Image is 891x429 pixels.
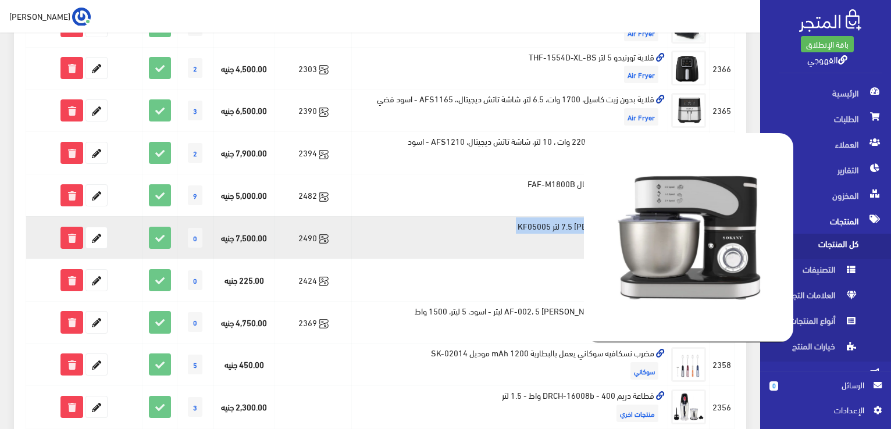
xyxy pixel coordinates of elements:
[352,344,668,386] td: مضرب نسكافيه سوكاني يعمل بالبطارية 1200 mAh موديل SK-02014
[14,349,58,394] iframe: Drift Widget Chat Controller
[760,336,891,362] a: خيارات المنتج
[769,285,858,310] span: العلامات التجارية
[352,259,668,301] td: ميزان رقمي شخصي
[779,403,864,416] span: اﻹعدادات
[188,397,202,417] span: 3
[9,7,91,26] a: ... [PERSON_NAME]
[710,90,735,132] td: 2365
[616,405,658,422] span: منتجات اخري
[213,90,275,132] td: 6,500.00 جنيه
[769,336,858,362] span: خيارات المنتج
[769,131,882,157] span: العملاء
[624,66,658,83] span: Air Fryer
[787,378,864,391] span: الرسائل
[769,157,882,183] span: التقارير
[188,185,202,205] span: 9
[352,216,668,259] td: عجانة [PERSON_NAME] 7.5 لتر KF05005
[760,234,891,259] a: كل المنتجات
[760,285,891,310] a: العلامات التجارية
[769,106,882,131] span: الطلبات
[275,301,352,344] td: 2369
[799,9,861,32] img: .
[801,36,854,52] a: باقة الإنطلاق
[769,403,882,422] a: اﻹعدادات
[710,386,735,428] td: 2356
[275,132,352,174] td: 2394
[760,259,891,285] a: التصنيفات
[213,301,275,344] td: 4,750.00 جنيه
[769,381,778,391] span: 0
[769,362,882,387] span: التسويق
[760,131,891,157] a: العملاء
[760,310,891,336] a: أنواع المنتجات
[188,101,202,120] span: 3
[671,93,706,128] img: klay-bdon-zyt-kasyl-1700-oat-65-ltr-shash-tatsh-dygytal-afs1165-asod-fdy.png
[188,143,202,163] span: 2
[275,259,352,301] td: 2424
[769,80,882,106] span: الرئيسية
[319,234,329,244] svg: Synced with Zoho Books
[807,51,847,67] a: القهوجي
[319,65,329,74] svg: Synced with Zoho Books
[710,132,735,174] td: 2364
[352,132,668,174] td: قلاية هوائية كاسيل، 2200 وات ، 10 لتر، شاشة تاتش ديجيتال، AFS1210 - اسود
[72,8,91,26] img: ...
[213,47,275,90] td: 4,500.00 جنيه
[760,183,891,208] a: المخزون
[275,47,352,90] td: 2303
[769,234,858,259] span: كل المنتجات
[769,259,858,285] span: التصنيفات
[213,216,275,259] td: 7,500.00 جنيه
[352,47,668,90] td: قلاية تورنيدو 5 لتر THF-1554D-XL-BS
[671,389,706,424] img: ktaaa-drym-drch-16008b-400-oat-15-ltr.jpg
[319,277,329,286] svg: Synced with Zoho Books
[760,106,891,131] a: الطلبات
[760,80,891,106] a: الرئيسية
[760,157,891,183] a: التقارير
[624,108,658,126] span: Air Fryer
[760,208,891,234] a: المنتجات
[769,183,882,208] span: المخزون
[319,192,329,202] svg: Synced with Zoho Books
[319,319,329,328] svg: Synced with Zoho Books
[710,47,735,90] td: 2366
[213,132,275,174] td: 7,900.00 جنيه
[352,90,668,132] td: قلاية بدون زيت كاسيل، 1700 وات، 6.5 لتر، شاشة تاتش ديجيتال،، AFS1165 - اسود فضي
[213,174,275,217] td: 5,000.00 جنيه
[630,362,658,380] span: سوكاني
[188,312,202,332] span: 0
[769,310,858,336] span: أنواع المنتجات
[710,344,735,386] td: 2358
[584,133,793,342] img: aagan-sokany-75-ltr-kf05005.png
[319,108,329,117] svg: Synced with Zoho Books
[188,228,202,248] span: 0
[188,270,202,290] span: 0
[671,347,706,382] img: mdrb-nskafyh-sokany-yaaml-balbtary-1200-mah-modyl-sk-02014.jpg
[213,344,275,386] td: 450.00 جنيه
[352,386,668,428] td: قطاعة دريم DRCH-16008b - 400 واط - 1.5 لتر
[352,301,668,344] td: قلاية هوائية من [PERSON_NAME] AF-002، 5 ليتر - اسود، 5 ليتر، 1500 واط
[671,51,706,85] img: klay-tornydo-5-ltr-thf-1554d-xl-bs.png
[275,90,352,132] td: 2390
[188,58,202,78] span: 2
[213,259,275,301] td: 225.00 جنيه
[275,174,352,217] td: 2482
[9,9,70,23] span: [PERSON_NAME]
[769,378,882,403] a: 0 الرسائل
[769,208,882,234] span: المنتجات
[352,174,668,217] td: قلاية فريش 7 لتر ديجيتال FAF-M1800B
[188,355,202,374] span: 5
[319,150,329,159] svg: Synced with Zoho Books
[213,386,275,428] td: 2,300.00 جنيه
[275,216,352,259] td: 2490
